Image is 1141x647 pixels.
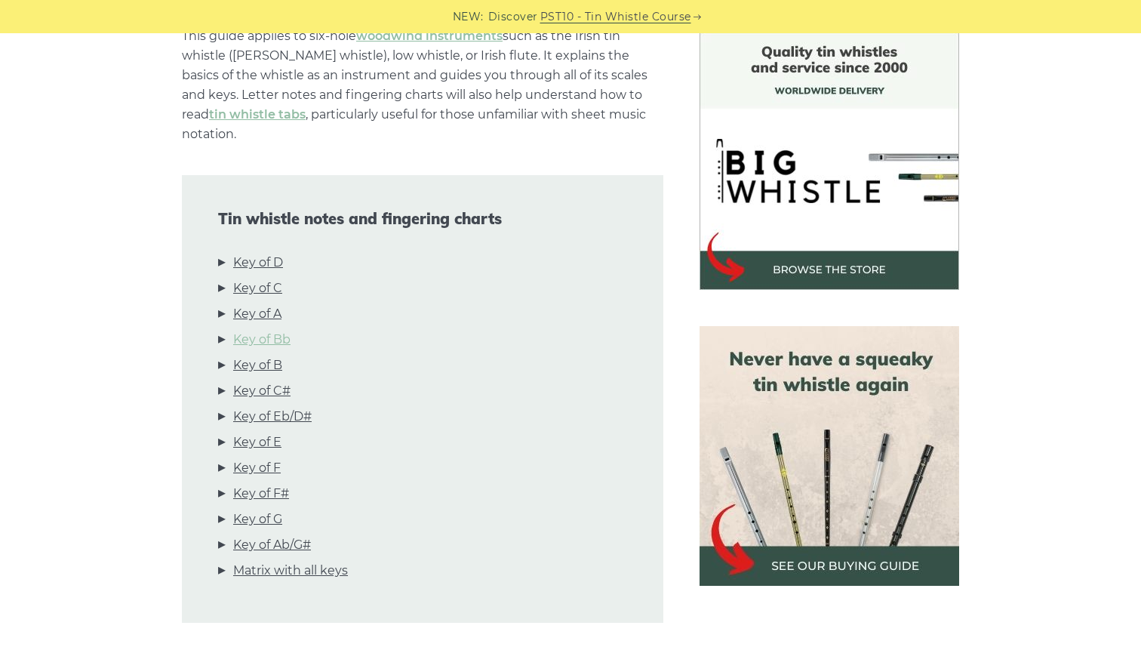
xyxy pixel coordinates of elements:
a: Key of B [233,356,282,375]
a: Key of Eb/D# [233,407,312,427]
a: Key of C [233,279,282,298]
span: Discover [488,8,538,26]
span: NEW: [453,8,484,26]
a: woodwind instruments [356,29,503,43]
a: PST10 - Tin Whistle Course [540,8,691,26]
a: Key of Ab/G# [233,535,311,555]
p: This guide applies to six-hole such as the Irish tin whistle ([PERSON_NAME] whistle), low whistle... [182,26,663,144]
img: BigWhistle Tin Whistle Store [700,30,959,290]
a: Key of G [233,510,282,529]
img: tin whistle buying guide [700,326,959,586]
a: Key of Bb [233,330,291,350]
a: Key of F# [233,484,289,504]
a: Key of E [233,433,281,452]
a: tin whistle tabs [209,107,306,122]
a: Key of A [233,304,281,324]
a: Key of D [233,253,283,273]
a: Key of C# [233,381,291,401]
a: Matrix with all keys [233,561,348,581]
span: Tin whistle notes and fingering charts [218,210,627,228]
a: Key of F [233,458,281,478]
